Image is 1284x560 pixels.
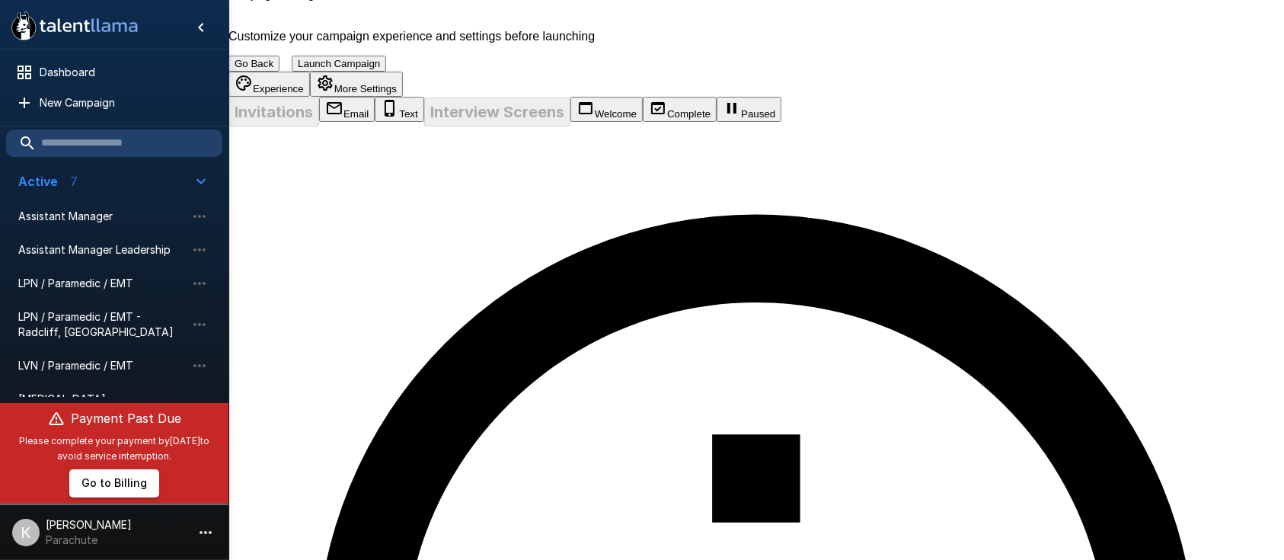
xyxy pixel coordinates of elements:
[319,97,375,122] button: Email
[292,56,386,72] button: Launch Campaign
[717,97,781,122] button: Paused
[570,97,643,122] button: Welcome
[235,103,313,121] b: Invitations
[228,30,1284,43] p: Customize your campaign experience and settings before launching
[430,103,564,121] b: Interview Screens
[310,72,403,97] button: More Settings
[228,56,279,72] button: Go Back
[375,97,423,122] button: Text
[228,72,310,97] button: Experience
[643,97,717,122] button: Complete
